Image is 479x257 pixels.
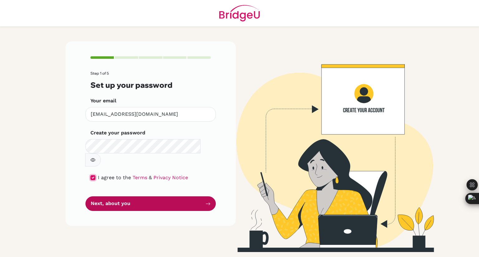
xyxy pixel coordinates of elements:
span: & [149,175,152,180]
label: Your email [90,97,116,105]
h3: Set up your password [90,81,211,90]
button: Next, about you [85,196,216,211]
a: Terms [133,175,147,180]
label: Create your password [90,129,145,137]
span: I agree to the [98,175,131,180]
span: Step 1 of 5 [90,71,109,76]
input: Insert your email* [85,107,216,122]
a: Privacy Notice [153,175,188,180]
